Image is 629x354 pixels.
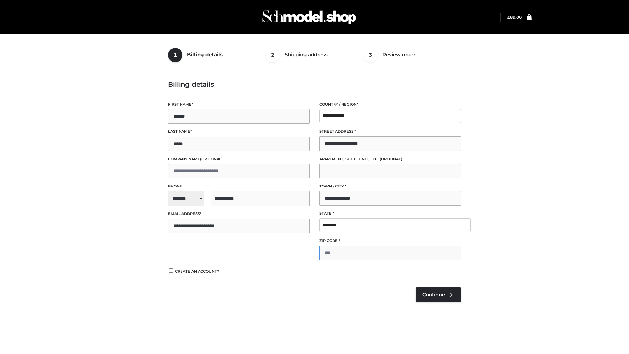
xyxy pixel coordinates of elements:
input: Create an account? [168,268,174,273]
bdi: 89.00 [507,15,522,20]
label: Email address [168,211,310,217]
img: Schmodel Admin 964 [260,4,358,30]
a: Continue [416,287,461,302]
label: First name [168,101,310,108]
label: Apartment, suite, unit, etc. [319,156,461,162]
label: Last name [168,128,310,135]
span: Continue [422,292,445,298]
label: State [319,210,461,217]
span: (optional) [200,157,223,161]
label: Town / City [319,183,461,189]
h3: Billing details [168,80,461,88]
label: Country / Region [319,101,461,108]
span: (optional) [380,157,402,161]
label: Company name [168,156,310,162]
span: Create an account? [175,269,219,274]
span: £ [507,15,510,20]
a: £89.00 [507,15,522,20]
label: ZIP Code [319,238,461,244]
label: Street address [319,128,461,135]
label: Phone [168,183,310,189]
